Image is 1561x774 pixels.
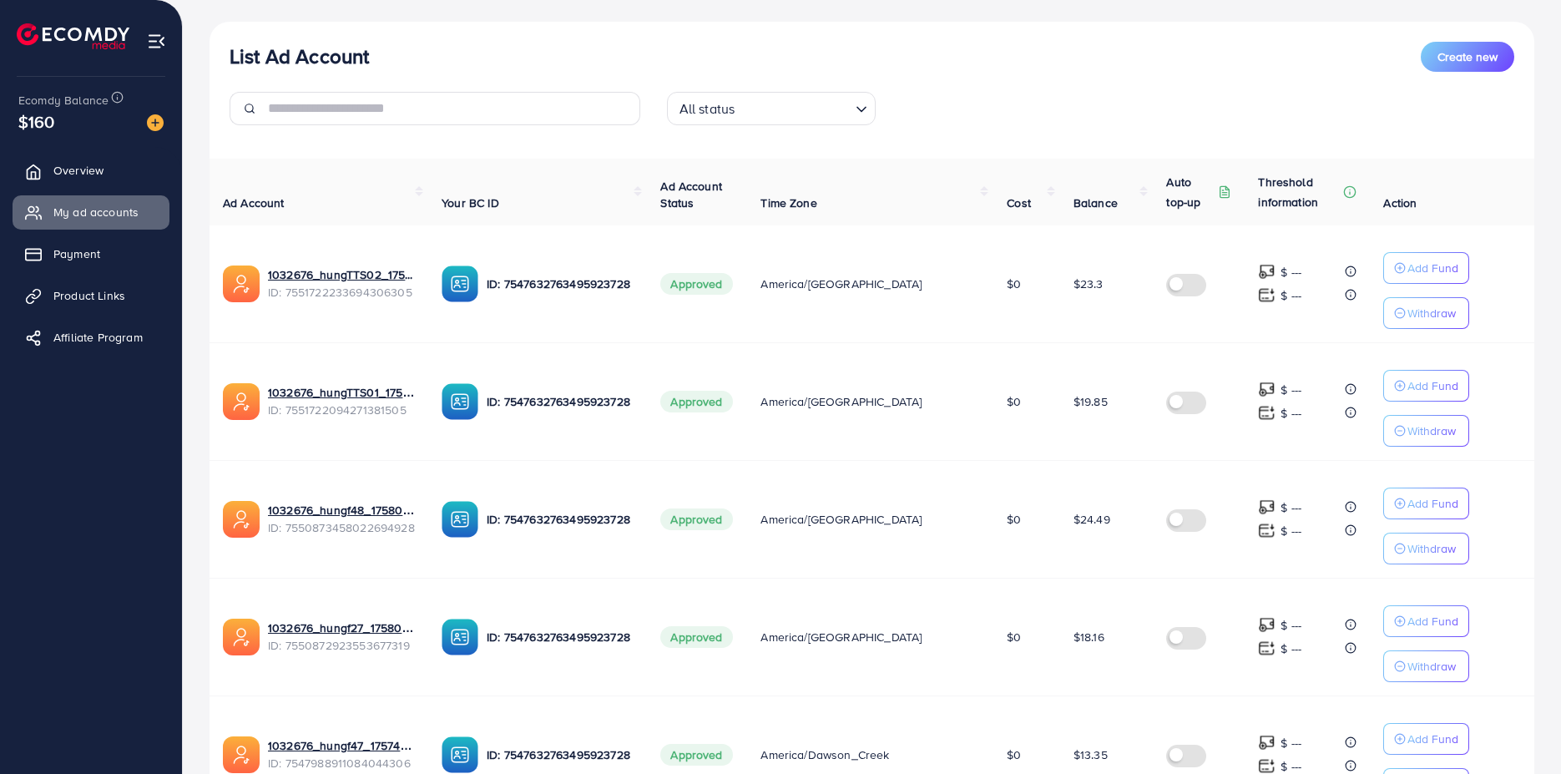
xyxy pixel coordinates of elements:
[660,178,722,211] span: Ad Account Status
[660,626,732,648] span: Approved
[53,245,100,262] span: Payment
[1258,263,1276,281] img: top-up amount
[1383,488,1469,519] button: Add Fund
[1383,297,1469,329] button: Withdraw
[1407,303,1456,323] p: Withdraw
[230,44,369,68] h3: List Ad Account
[223,266,260,302] img: ic-ads-acc.e4c84228.svg
[268,637,415,654] span: ID: 7550872923553677319
[442,383,478,420] img: ic-ba-acc.ded83a64.svg
[1074,511,1110,528] span: $24.49
[1007,511,1021,528] span: $0
[1258,381,1276,398] img: top-up amount
[487,745,634,765] p: ID: 7547632763495923728
[1166,172,1215,212] p: Auto top-up
[660,273,732,295] span: Approved
[760,195,816,211] span: Time Zone
[1074,393,1108,410] span: $19.85
[223,195,285,211] span: Ad Account
[268,620,415,654] div: <span class='underline'>1032676_hungf27_1758074821739</span></br>7550872923553677319
[676,97,739,121] span: All status
[1281,733,1301,753] p: $ ---
[268,402,415,418] span: ID: 7551722094271381505
[1258,522,1276,539] img: top-up amount
[1258,286,1276,304] img: top-up amount
[13,279,169,312] a: Product Links
[667,92,876,125] div: Search for option
[53,329,143,346] span: Affiliate Program
[442,266,478,302] img: ic-ba-acc.ded83a64.svg
[760,393,922,410] span: America/[GEOGRAPHIC_DATA]
[442,736,478,773] img: ic-ba-acc.ded83a64.svg
[1007,629,1021,645] span: $0
[1258,172,1340,212] p: Threshold information
[1281,521,1301,541] p: $ ---
[1281,403,1301,423] p: $ ---
[268,620,415,636] a: 1032676_hungf27_1758074821739
[53,204,139,220] span: My ad accounts
[268,502,415,519] a: 1032676_hungf48_1758074770663
[1407,493,1458,513] p: Add Fund
[1437,48,1498,65] span: Create new
[13,195,169,229] a: My ad accounts
[1383,605,1469,637] button: Add Fund
[1007,195,1031,211] span: Cost
[1258,616,1276,634] img: top-up amount
[13,154,169,187] a: Overview
[1007,276,1021,292] span: $0
[1258,498,1276,516] img: top-up amount
[1383,195,1417,211] span: Action
[740,94,848,121] input: Search for option
[268,519,415,536] span: ID: 7550873458022694928
[1383,650,1469,682] button: Withdraw
[760,276,922,292] span: America/[GEOGRAPHIC_DATA]
[760,629,922,645] span: America/[GEOGRAPHIC_DATA]
[1281,498,1301,518] p: $ ---
[1383,415,1469,447] button: Withdraw
[1407,611,1458,631] p: Add Fund
[1407,376,1458,396] p: Add Fund
[1383,723,1469,755] button: Add Fund
[487,392,634,412] p: ID: 7547632763495923728
[660,744,732,766] span: Approved
[1407,539,1456,559] p: Withdraw
[223,383,260,420] img: ic-ads-acc.e4c84228.svg
[1407,656,1456,676] p: Withdraw
[147,114,164,131] img: image
[760,511,922,528] span: America/[GEOGRAPHIC_DATA]
[1258,404,1276,422] img: top-up amount
[487,509,634,529] p: ID: 7547632763495923728
[1074,629,1104,645] span: $18.16
[1281,286,1301,306] p: $ ---
[223,736,260,773] img: ic-ads-acc.e4c84228.svg
[1007,746,1021,763] span: $0
[268,737,415,754] a: 1032676_hungf47_1757403170822
[1007,393,1021,410] span: $0
[1421,42,1514,72] button: Create new
[1383,533,1469,564] button: Withdraw
[268,737,415,771] div: <span class='underline'>1032676_hungf47_1757403170822</span></br>7547988911084044306
[442,619,478,655] img: ic-ba-acc.ded83a64.svg
[1258,640,1276,657] img: top-up amount
[1383,252,1469,284] button: Add Fund
[1074,276,1104,292] span: $23.3
[1407,258,1458,278] p: Add Fund
[442,501,478,538] img: ic-ba-acc.ded83a64.svg
[442,195,499,211] span: Your BC ID
[268,266,415,283] a: 1032676_hungTTS02_1758272387205
[660,508,732,530] span: Approved
[1281,615,1301,635] p: $ ---
[1407,421,1456,441] p: Withdraw
[53,287,125,304] span: Product Links
[1074,195,1118,211] span: Balance
[487,627,634,647] p: ID: 7547632763495923728
[147,32,166,51] img: menu
[1281,262,1301,282] p: $ ---
[1074,746,1108,763] span: $13.35
[268,502,415,536] div: <span class='underline'>1032676_hungf48_1758074770663</span></br>7550873458022694928
[1383,370,1469,402] button: Add Fund
[223,619,260,655] img: ic-ads-acc.e4c84228.svg
[1281,380,1301,400] p: $ ---
[17,23,129,49] img: logo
